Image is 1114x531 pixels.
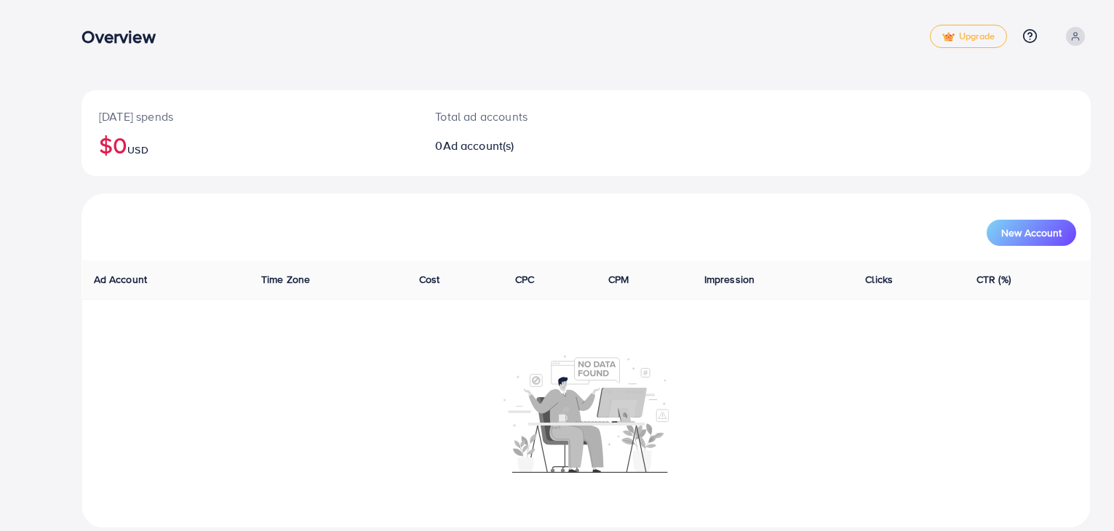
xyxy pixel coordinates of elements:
span: CPC [515,272,534,287]
span: CPM [608,272,629,287]
span: Upgrade [942,31,995,42]
span: Impression [704,272,755,287]
button: New Account [987,220,1076,246]
span: CTR (%) [976,272,1011,287]
h2: $0 [99,131,400,159]
span: Time Zone [261,272,310,287]
img: No account [504,354,669,473]
span: New Account [1001,228,1062,238]
img: tick [942,32,955,42]
span: Clicks [865,272,893,287]
a: tickUpgrade [930,25,1007,48]
h3: Overview [81,26,167,47]
p: [DATE] spends [99,108,400,125]
h2: 0 [435,139,653,153]
p: Total ad accounts [435,108,653,125]
span: Ad account(s) [443,137,514,153]
span: USD [127,143,148,157]
span: Ad Account [94,272,148,287]
span: Cost [419,272,440,287]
